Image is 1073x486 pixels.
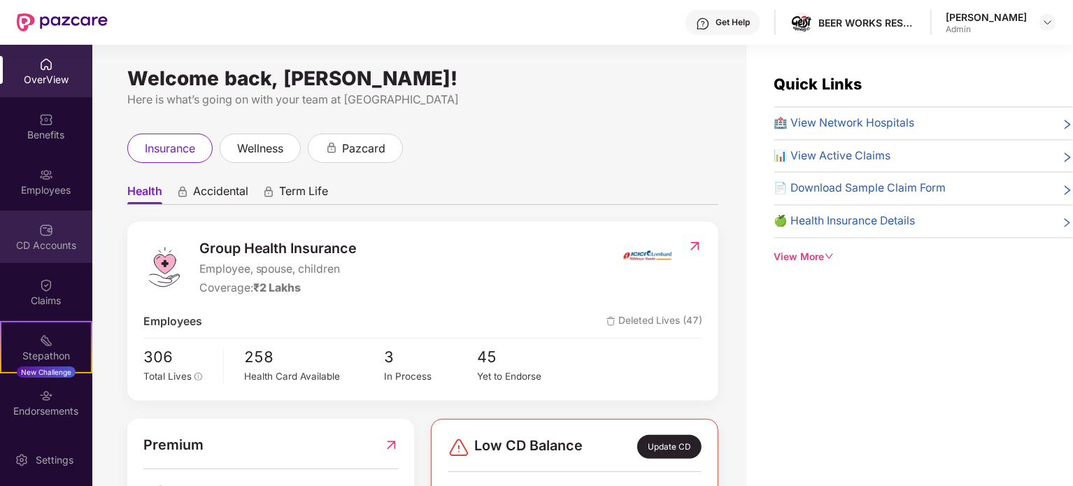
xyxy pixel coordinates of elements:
[17,366,76,378] div: New Challenge
[1062,215,1073,230] span: right
[199,280,357,297] div: Coverage:
[696,17,710,31] img: svg+xml;base64,PHN2ZyBpZD0iSGVscC0zMngzMiIgeG1sbnM9Imh0dHA6Ly93d3cudzMub3JnLzIwMDAvc3ZnIiB3aWR0aD...
[143,345,213,369] span: 306
[384,369,477,384] div: In Process
[818,16,916,29] div: BEER WORKS RESTAURANTS & MICRO BREWERY PVT LTD
[199,238,357,259] span: Group Health Insurance
[774,180,946,197] span: 📄 Download Sample Claim Form
[1062,117,1073,132] span: right
[474,435,583,459] span: Low CD Balance
[688,239,702,253] img: RedirectIcon
[39,278,53,292] img: svg+xml;base64,PHN2ZyBpZD0iQ2xhaW0iIHhtbG5zPSJodHRwOi8vd3d3LnczLm9yZy8yMDAwL3N2ZyIgd2lkdGg9IjIwIi...
[39,389,53,403] img: svg+xml;base64,PHN2ZyBpZD0iRW5kb3JzZW1lbnRzIiB4bWxucz0iaHR0cDovL3d3dy53My5vcmcvMjAwMC9zdmciIHdpZH...
[448,436,470,459] img: svg+xml;base64,PHN2ZyBpZD0iRGFuZ2VyLTMyeDMyIiB4bWxucz0iaHR0cDovL3d3dy53My5vcmcvMjAwMC9zdmciIHdpZH...
[1042,17,1053,28] img: svg+xml;base64,PHN2ZyBpZD0iRHJvcGRvd24tMzJ4MzIiIHhtbG5zPSJodHRwOi8vd3d3LnczLm9yZy8yMDAwL3N2ZyIgd2...
[262,185,275,198] div: animation
[31,453,78,467] div: Settings
[194,373,203,381] span: info-circle
[143,246,185,288] img: logo
[325,141,338,154] div: animation
[17,13,108,31] img: New Pazcare Logo
[127,184,162,204] span: Health
[946,24,1027,35] div: Admin
[39,223,53,237] img: svg+xml;base64,PHN2ZyBpZD0iQ0RfQWNjb3VudHMiIGRhdGEtbmFtZT0iQ0QgQWNjb3VudHMiIHhtbG5zPSJodHRwOi8vd3...
[245,369,385,384] div: Health Card Available
[143,313,202,331] span: Employees
[39,113,53,127] img: svg+xml;base64,PHN2ZyBpZD0iQmVuZWZpdHMiIHhtbG5zPSJodHRwOi8vd3d3LnczLm9yZy8yMDAwL3N2ZyIgd2lkdGg9Ij...
[774,250,1073,265] div: View More
[279,184,328,204] span: Term Life
[606,317,616,326] img: deleteIcon
[39,57,53,71] img: svg+xml;base64,PHN2ZyBpZD0iSG9tZSIgeG1sbnM9Imh0dHA6Ly93d3cudzMub3JnLzIwMDAvc3ZnIiB3aWR0aD0iMjAiIG...
[245,345,385,369] span: 258
[774,213,916,230] span: 🍏 Health Insurance Details
[127,91,718,108] div: Here is what’s going on with your team at [GEOGRAPHIC_DATA]
[384,345,477,369] span: 3
[825,252,834,262] span: down
[15,453,29,467] img: svg+xml;base64,PHN2ZyBpZD0iU2V0dGluZy0yMHgyMCIgeG1sbnM9Imh0dHA6Ly93d3cudzMub3JnLzIwMDAvc3ZnIiB3aW...
[606,313,702,331] span: Deleted Lives (47)
[792,15,812,31] img: WhatsApp%20Image%202024-02-28%20at%203.03.39%20PM.jpeg
[237,140,283,157] span: wellness
[774,75,862,93] span: Quick Links
[193,184,248,204] span: Accidental
[145,140,195,157] span: insurance
[637,435,702,459] div: Update CD
[1,349,91,363] div: Stepathon
[478,345,571,369] span: 45
[384,434,399,456] img: RedirectIcon
[621,238,674,273] img: insurerIcon
[774,148,891,165] span: 📊 View Active Claims
[176,185,189,198] div: animation
[774,115,915,132] span: 🏥 View Network Hospitals
[143,434,204,456] span: Premium
[127,73,718,84] div: Welcome back, [PERSON_NAME]!
[199,261,357,278] span: Employee, spouse, children
[253,281,301,294] span: ₹2 Lakhs
[1062,183,1073,197] span: right
[716,17,750,28] div: Get Help
[39,168,53,182] img: svg+xml;base64,PHN2ZyBpZD0iRW1wbG95ZWVzIiB4bWxucz0iaHR0cDovL3d3dy53My5vcmcvMjAwMC9zdmciIHdpZHRoPS...
[39,334,53,348] img: svg+xml;base64,PHN2ZyB4bWxucz0iaHR0cDovL3d3dy53My5vcmcvMjAwMC9zdmciIHdpZHRoPSIyMSIgaGVpZ2h0PSIyMC...
[478,369,571,384] div: Yet to Endorse
[946,10,1027,24] div: [PERSON_NAME]
[1062,150,1073,165] span: right
[143,371,192,382] span: Total Lives
[342,140,385,157] span: pazcard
